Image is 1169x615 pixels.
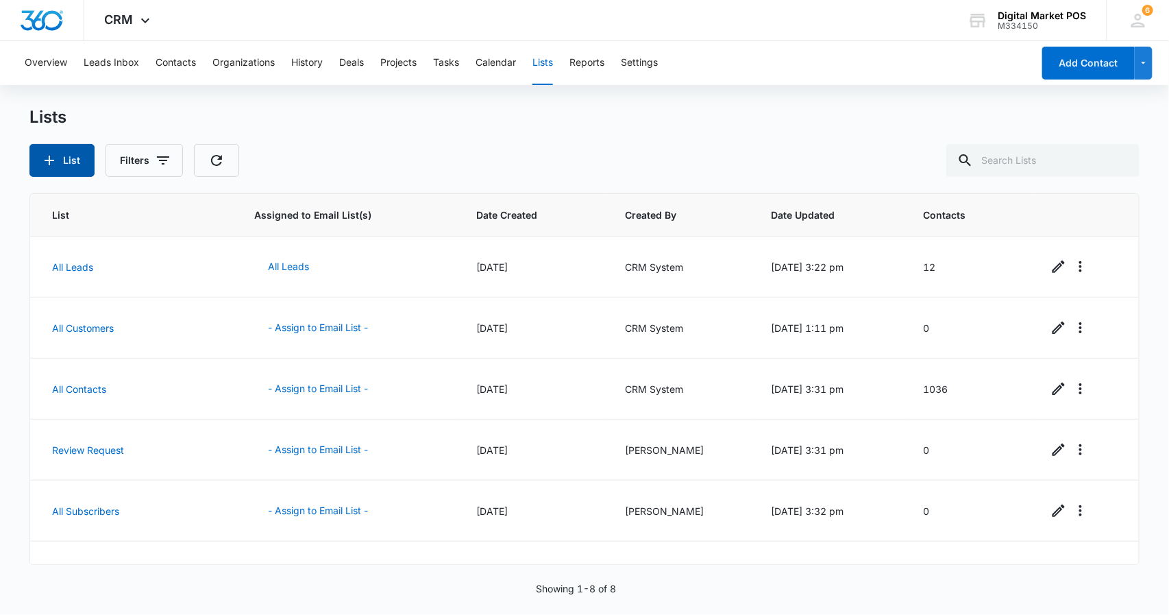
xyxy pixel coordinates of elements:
button: Add Contact [1042,47,1135,80]
span: Date Updated [771,208,870,222]
a: Edit [1048,317,1070,339]
button: Deals [339,41,364,85]
button: History [291,41,323,85]
button: Overflow Menu [1070,561,1092,583]
div: [DATE] [476,504,592,518]
td: 1 [907,542,1032,603]
div: [DATE] [476,321,592,335]
a: Edit [1048,256,1070,278]
div: [DATE] 3:32 pm [771,504,890,518]
td: [PERSON_NAME] [608,420,754,481]
td: CRM System [608,298,754,359]
div: account id [998,21,1087,31]
button: Tasks [433,41,459,85]
button: Overflow Menu [1070,439,1092,461]
span: 6 [1142,5,1153,16]
span: Created By [625,208,718,222]
button: Filters [106,144,183,177]
span: List [52,208,201,222]
button: Projects [380,41,417,85]
button: - Assign to Email List - [254,433,382,466]
td: 0 [907,481,1032,542]
span: Contacts [924,208,996,222]
button: Overview [25,41,67,85]
button: Organizations [212,41,275,85]
h1: Lists [29,107,66,128]
a: All Contacts [52,383,106,395]
button: All Leads [254,250,323,283]
div: notifications count [1142,5,1153,16]
div: [DATE] 3:31 pm [771,382,890,396]
a: All Subscribers [52,505,119,517]
button: Overflow Menu [1070,317,1092,339]
td: CRM System [608,359,754,420]
a: All Customers [52,322,114,334]
button: - Assign to Email List - [254,494,382,527]
input: Search Lists [946,144,1140,177]
button: Leads Inbox [84,41,139,85]
div: [DATE] [476,260,592,274]
button: - Assign to Email List - [254,311,382,344]
div: [DATE] 3:22 pm [771,260,890,274]
span: Assigned to Email List(s) [254,208,423,222]
button: Settings [621,41,658,85]
a: Edit [1048,378,1070,400]
td: CRM System [608,237,754,298]
button: [PERSON_NAME] [254,555,360,588]
span: CRM [105,12,134,27]
td: [PERSON_NAME] [608,542,754,603]
div: [DATE] 1:11 pm [771,321,890,335]
button: Overflow Menu [1070,378,1092,400]
button: Reports [569,41,604,85]
td: 0 [907,298,1032,359]
p: Showing 1-8 of 8 [537,581,617,596]
button: List [29,144,95,177]
button: Calendar [476,41,516,85]
a: All Leads [52,261,93,273]
a: Edit [1048,561,1070,583]
a: Edit [1048,500,1070,522]
td: 0 [907,420,1032,481]
td: [PERSON_NAME] [608,481,754,542]
div: account name [998,10,1087,21]
div: [DATE] [476,443,592,457]
td: 12 [907,237,1032,298]
button: Contacts [156,41,196,85]
button: - Assign to Email List - [254,372,382,405]
td: 1036 [907,359,1032,420]
a: Review Request [52,444,124,456]
button: Overflow Menu [1070,500,1092,522]
button: Overflow Menu [1070,256,1092,278]
div: [DATE] [476,382,592,396]
button: Lists [532,41,553,85]
span: Date Created [476,208,572,222]
a: Edit [1048,439,1070,461]
div: [DATE] 3:31 pm [771,443,890,457]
